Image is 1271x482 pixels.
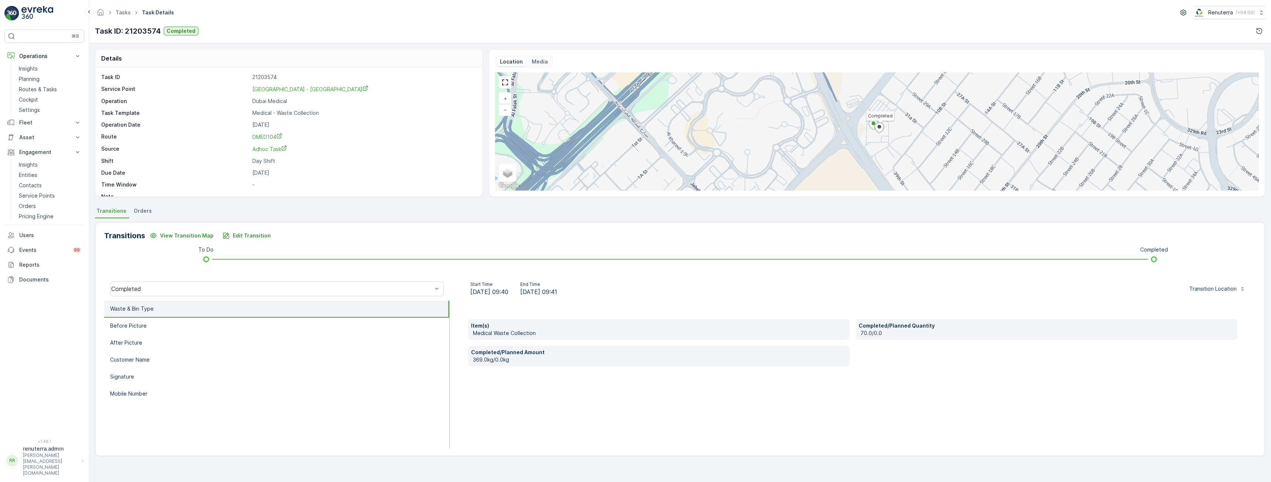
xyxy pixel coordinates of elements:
button: View Transition Map [145,230,218,242]
a: Settings [16,105,84,115]
p: Waste & Bin Type [110,305,154,312]
p: [DATE] [252,169,475,177]
p: Cockpit [19,96,38,103]
span: Task Details [140,9,176,16]
a: Cockpit [16,95,84,105]
p: Item(s) [471,322,847,329]
button: Completed [164,27,198,35]
p: Note [101,193,249,200]
div: RR [6,455,18,466]
p: Engagement [19,148,69,156]
p: [DATE] [252,121,475,129]
p: Media [532,58,548,65]
button: Edit Transition [218,230,275,242]
p: 369.0kg/0.0kg [473,356,847,363]
p: Time Window [101,181,249,188]
p: Task ID [101,74,249,81]
button: Fleet [4,115,84,130]
p: Documents [19,276,81,283]
a: Service Points [16,191,84,201]
span: Transitions [96,207,126,215]
a: Layers [500,165,516,181]
p: ( +04:00 ) [1236,10,1255,16]
a: Orders [16,201,84,211]
p: After Picture [110,339,142,346]
p: Transitions [104,230,145,241]
a: Pricing Engine [16,211,84,222]
p: Settings [19,106,40,114]
a: Contacts [16,180,84,191]
p: 21203574 [252,74,475,81]
a: Entities [16,170,84,180]
span: Orders [134,207,152,215]
p: Customer Name [110,356,150,363]
a: Saudi German Hospital - Barsha [252,85,475,93]
p: Asset [19,134,69,141]
p: Transition Location [1189,285,1237,293]
p: Completed/Planned Quantity [859,322,1234,329]
p: Orders [19,202,36,210]
p: Insights [19,65,38,72]
p: Edit Transition [233,232,271,239]
p: Operation [101,98,249,105]
p: - [252,181,475,188]
a: Insights [16,64,84,74]
p: To Do [198,246,214,253]
p: Insights [19,161,38,168]
a: Planning [16,74,84,84]
p: Shift [101,157,249,165]
span: DMED104 [252,134,282,140]
p: Completed/Planned Amount [471,349,847,356]
span: Adhoc Task [252,146,287,152]
p: Routes & Tasks [19,86,57,93]
p: ⌘B [72,33,79,39]
button: Asset [4,130,84,145]
a: Adhoc Task [252,145,475,153]
a: Homepage [96,11,105,17]
p: Start Time [470,281,508,287]
a: Open this area in Google Maps (opens a new window) [497,181,521,191]
p: Contacts [19,182,42,189]
a: Tasks [116,9,131,16]
p: Fleet [19,119,69,126]
p: Day Shift [252,157,475,165]
p: Entities [19,171,37,179]
p: Source [101,145,249,153]
p: Due Date [101,169,249,177]
button: Engagement [4,145,84,160]
span: − [504,106,507,113]
div: Completed [111,286,432,292]
a: Documents [4,272,84,287]
a: Reports [4,257,84,272]
img: logo [4,6,19,21]
a: Users [4,228,84,243]
button: Operations [4,49,84,64]
p: Planning [19,75,40,83]
p: - [252,193,475,200]
span: + [504,95,507,102]
a: Insights [16,160,84,170]
p: Events [19,246,68,254]
img: logo_light-DOdMpM7g.png [21,6,53,21]
p: Task ID: 21203574 [95,25,161,37]
p: Service Points [19,192,55,199]
a: Zoom In [500,93,511,104]
span: [DATE] 09:41 [520,287,557,296]
p: View Transition Map [160,232,214,239]
a: View Fullscreen [500,77,511,88]
p: Task Template [101,109,249,117]
p: renuterra.admin [23,445,78,452]
p: Before Picture [110,322,147,329]
img: Google [497,181,521,191]
p: 70.0/0.0 [861,329,1234,337]
p: Medical - Waste Collection [252,109,475,117]
p: Operation Date [101,121,249,129]
p: Reports [19,261,81,269]
button: Transition Location [1185,283,1250,295]
p: [PERSON_NAME][EMAIL_ADDRESS][PERSON_NAME][DOMAIN_NAME] [23,452,78,476]
span: [GEOGRAPHIC_DATA] - [GEOGRAPHIC_DATA] [252,86,368,92]
a: Zoom Out [500,104,511,115]
p: Details [101,54,122,63]
a: DMED104 [252,133,475,141]
p: Renuterra [1208,9,1233,16]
